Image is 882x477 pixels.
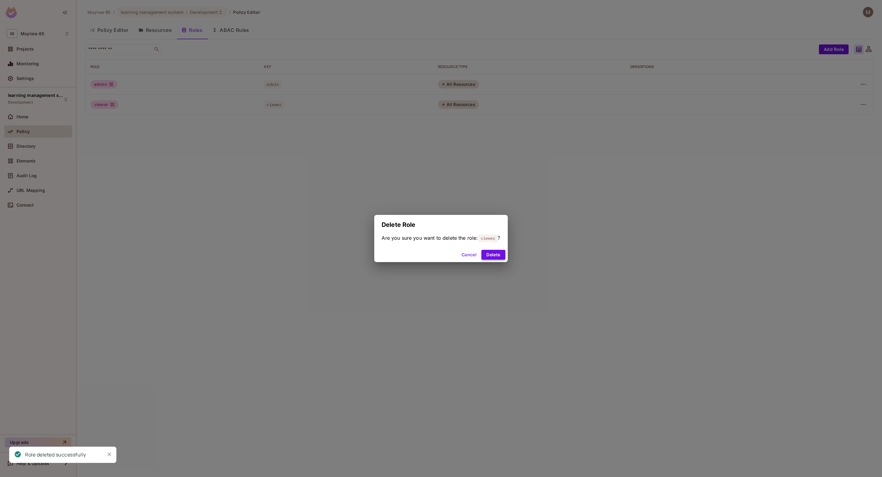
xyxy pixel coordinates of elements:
[481,250,505,260] button: Delete
[478,234,498,242] span: viewer
[374,215,507,235] h2: Delete Role
[105,450,114,459] button: Close
[382,235,500,241] span: Are you sure you want to delete the role: ?
[25,451,86,459] div: Role deleted successfully
[459,250,479,260] button: Cancel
